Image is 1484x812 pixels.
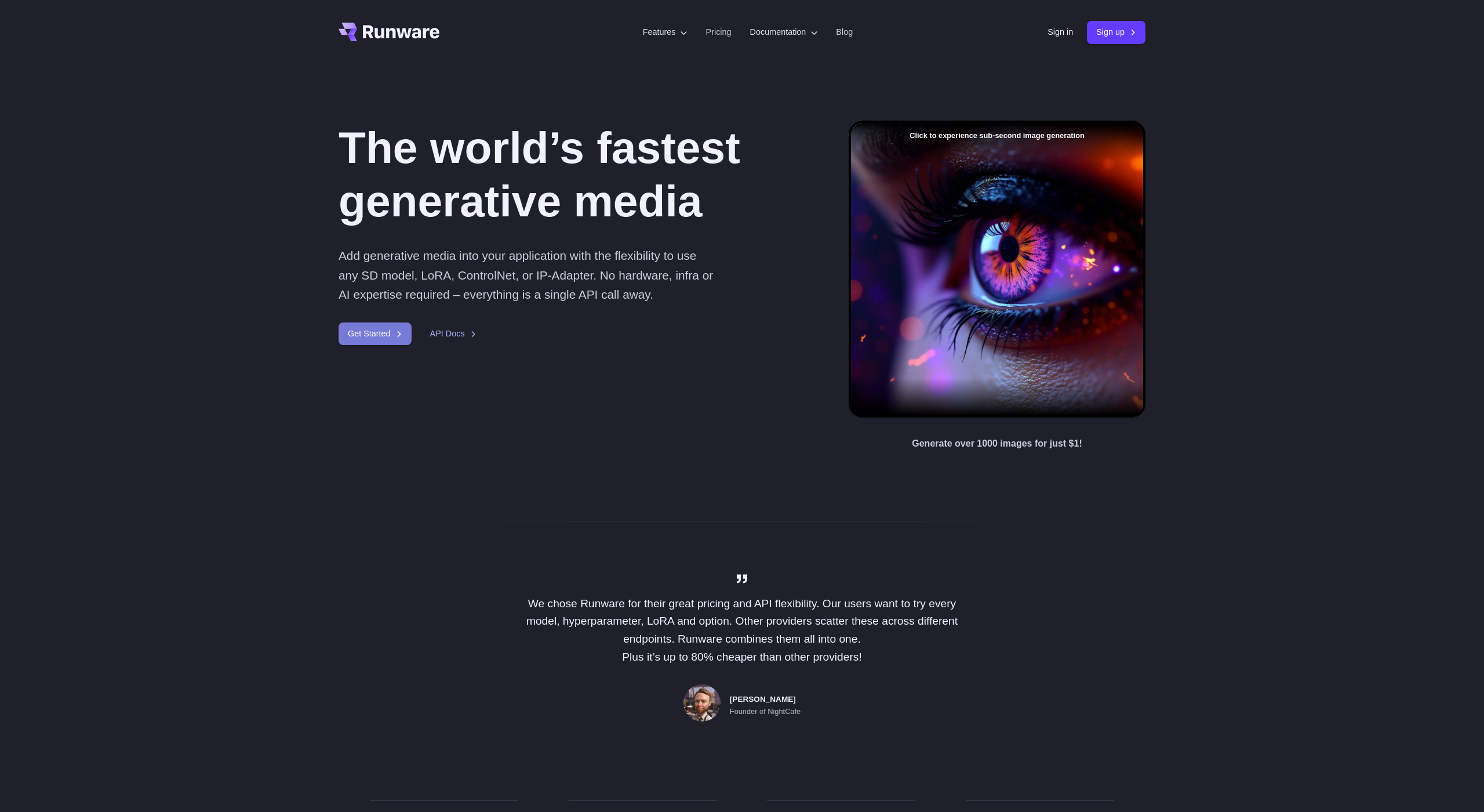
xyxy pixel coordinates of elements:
a: Get Started [339,322,412,345]
a: Pricing [706,26,732,39]
p: We chose Runware for their great pricing and API flexibility. Our users want to try every model, ... [510,595,974,666]
label: Features [643,26,688,39]
a: Sign up [1087,21,1145,43]
p: Add generative media into your application with the flexibility to use any SD model, LoRA, Contro... [339,246,717,304]
span: [PERSON_NAME] [730,693,796,706]
a: Sign in [1047,26,1073,39]
label: Documentation [750,26,818,39]
a: Blog [836,26,853,39]
h1: The world’s fastest generative media [339,121,812,227]
span: Founder of NightCafe [730,706,801,717]
a: Go to / [339,23,439,41]
p: Generate over 1000 images for just $1! [912,436,1082,451]
img: Person [683,684,721,722]
a: API Docs [430,327,477,340]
